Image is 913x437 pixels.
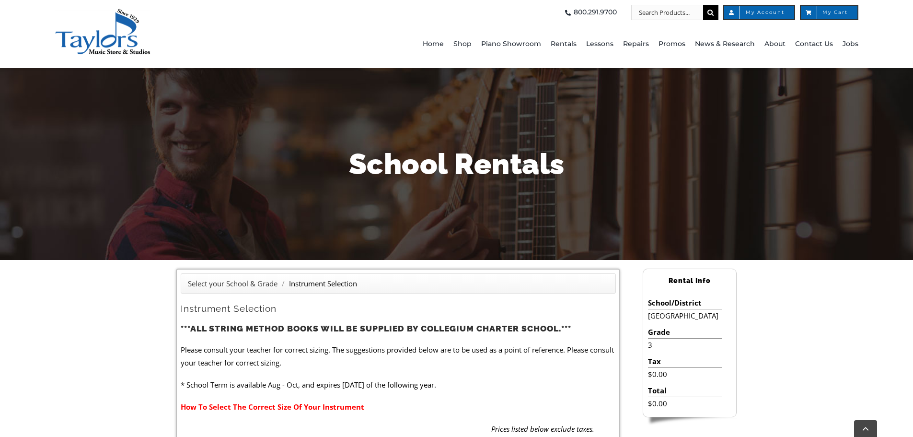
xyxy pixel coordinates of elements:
a: How To Select The Correct Size Of Your Instrument [181,402,364,412]
span: Contact Us [795,36,833,52]
strong: ***ALL STRING METHOD BOOKS WILL BE SUPPLIED BY COLLEGIUM CHARTER SCHOOL.*** [181,324,571,333]
p: * School Term is available Aug - Oct, and expires [DATE] of the following year. [181,378,616,391]
input: Search [703,5,718,20]
a: 800.291.9700 [562,5,617,20]
a: About [764,20,786,68]
a: News & Research [695,20,755,68]
a: Rentals [551,20,577,68]
li: 3 [648,339,722,351]
a: Contact Us [795,20,833,68]
a: Shop [453,20,472,68]
a: Promos [659,20,685,68]
span: My Account [734,10,785,15]
nav: Top Right [264,5,858,20]
li: Grade [648,326,722,339]
input: Search Products... [631,5,703,20]
span: Repairs [623,36,649,52]
li: Instrument Selection [289,277,357,290]
a: My Account [723,5,795,20]
nav: Main Menu [264,20,858,68]
a: taylors-music-store-west-chester [55,7,150,17]
em: Prices listed below exclude taxes. [491,424,594,434]
li: $0.00 [648,397,722,410]
img: sidebar-footer.png [643,417,737,426]
li: [GEOGRAPHIC_DATA] [648,309,722,322]
a: Piano Showroom [481,20,541,68]
a: Home [423,20,444,68]
span: Home [423,36,444,52]
li: Total [648,384,722,397]
li: School/District [648,296,722,309]
span: My Cart [810,10,848,15]
li: $0.00 [648,368,722,380]
h1: School Rentals [176,144,737,184]
span: Rentals [551,36,577,52]
span: Promos [659,36,685,52]
span: Jobs [843,36,858,52]
a: Repairs [623,20,649,68]
p: Please consult your teacher for correct sizing. The suggestions provided below are to be used as ... [181,343,616,369]
a: Lessons [586,20,613,68]
a: Jobs [843,20,858,68]
a: My Cart [800,5,858,20]
span: About [764,36,786,52]
h2: Instrument Selection [181,303,616,315]
span: Shop [453,36,472,52]
a: Select your School & Grade [188,279,277,288]
h2: Rental Info [643,272,736,289]
span: News & Research [695,36,755,52]
li: Tax [648,355,722,368]
span: 800.291.9700 [574,5,617,20]
span: Piano Showroom [481,36,541,52]
span: / [279,279,287,288]
span: Lessons [586,36,613,52]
